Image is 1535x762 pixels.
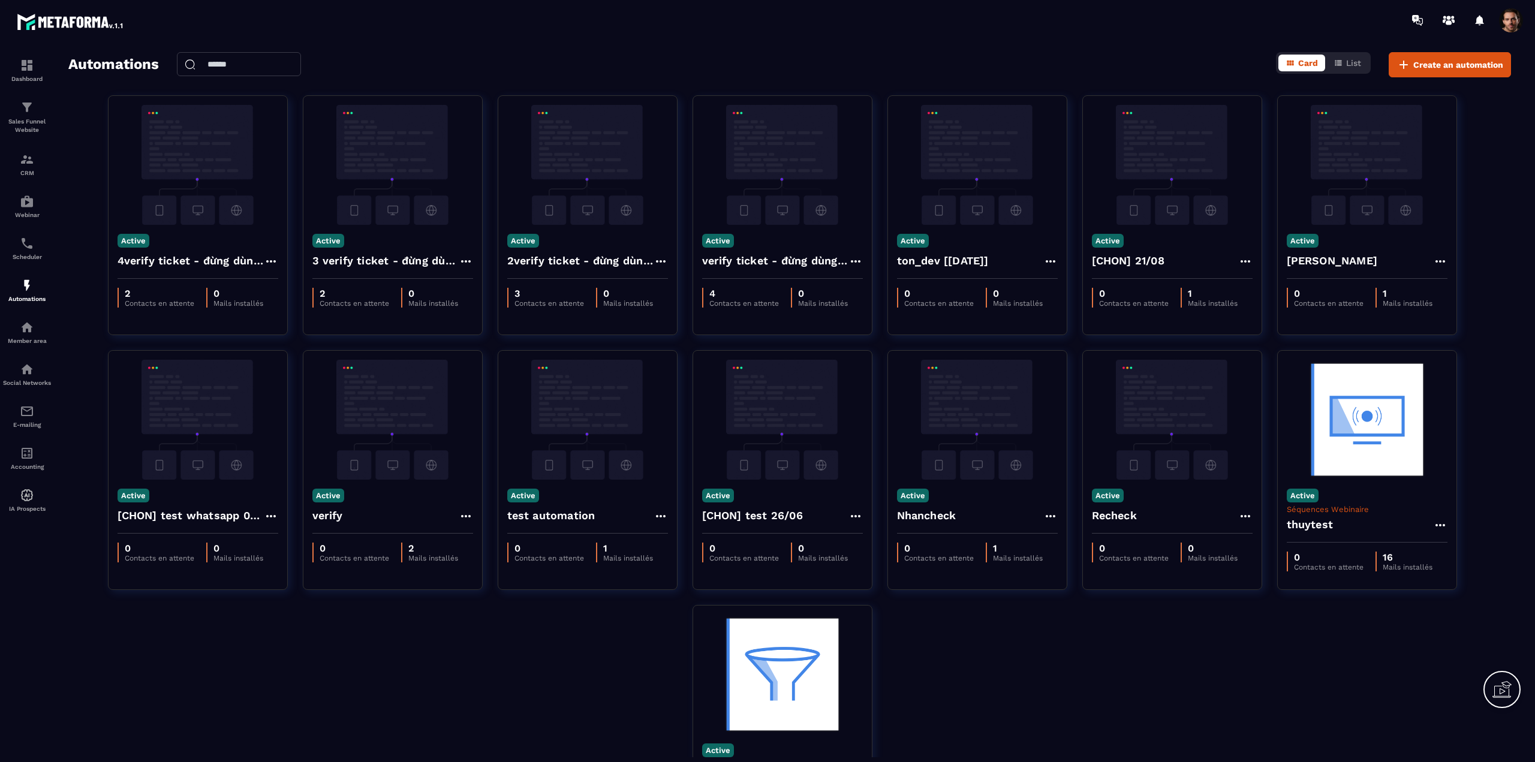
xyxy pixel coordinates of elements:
[1099,288,1169,299] p: 0
[3,353,51,395] a: social-networksocial-networkSocial Networks
[702,234,734,248] p: Active
[320,288,389,299] p: 2
[3,170,51,176] p: CRM
[312,360,473,480] img: automation-background
[68,52,159,77] h2: Automations
[798,299,848,308] p: Mails installés
[709,554,779,562] p: Contacts en attente
[897,489,929,502] p: Active
[507,360,668,480] img: automation-background
[3,311,51,353] a: automationsautomationsMember area
[702,489,734,502] p: Active
[1413,59,1503,71] span: Create an automation
[20,446,34,460] img: accountant
[125,554,194,562] p: Contacts en attente
[3,143,51,185] a: formationformationCRM
[1092,105,1253,225] img: automation-background
[1287,505,1447,514] p: Séquences Webinaire
[118,507,264,524] h4: [CHON] test whatsapp 02/07
[897,105,1058,225] img: automation-background
[20,362,34,377] img: social-network
[125,299,194,308] p: Contacts en attente
[3,91,51,143] a: formationformationSales Funnel Website
[1287,516,1334,533] h4: thuytest
[1326,55,1368,71] button: List
[798,288,848,299] p: 0
[709,299,779,308] p: Contacts en attente
[3,49,51,91] a: formationformationDashboard
[514,288,584,299] p: 3
[408,288,458,299] p: 0
[320,543,389,554] p: 0
[507,489,539,502] p: Active
[213,299,263,308] p: Mails installés
[1188,288,1238,299] p: 1
[118,252,264,269] h4: 4verify ticket - đừng dùng please - Copy
[507,507,595,524] h4: test automation
[118,234,149,248] p: Active
[897,507,956,524] h4: Nhancheck
[312,234,344,248] p: Active
[1383,552,1432,563] p: 16
[20,100,34,115] img: formation
[603,288,653,299] p: 0
[3,338,51,344] p: Member area
[118,105,278,225] img: automation-background
[20,236,34,251] img: scheduler
[897,252,989,269] h4: ton_dev [[DATE]]
[603,554,653,562] p: Mails installés
[20,404,34,418] img: email
[993,299,1043,308] p: Mails installés
[1294,288,1364,299] p: 0
[507,252,654,269] h4: 2verify ticket - đừng dùng please - Copy
[118,489,149,502] p: Active
[702,743,734,757] p: Active
[993,543,1043,554] p: 1
[702,615,863,734] img: automation-background
[408,543,458,554] p: 2
[798,554,848,562] p: Mails installés
[118,360,278,480] img: automation-background
[20,194,34,209] img: automations
[3,395,51,437] a: emailemailE-mailing
[709,288,779,299] p: 4
[3,505,51,512] p: IA Prospects
[20,488,34,502] img: automations
[1287,252,1378,269] h4: [PERSON_NAME]
[904,288,974,299] p: 0
[312,489,344,502] p: Active
[1092,252,1164,269] h4: [CHON] 21/08
[320,299,389,308] p: Contacts en attente
[3,254,51,260] p: Scheduler
[702,360,863,480] img: automation-background
[3,380,51,386] p: Social Networks
[1287,489,1319,502] p: Active
[3,118,51,134] p: Sales Funnel Website
[3,227,51,269] a: schedulerschedulerScheduler
[125,288,194,299] p: 2
[312,507,343,524] h4: verify
[1287,105,1447,225] img: automation-background
[1188,543,1238,554] p: 0
[3,269,51,311] a: automationsautomationsAutomations
[603,299,653,308] p: Mails installés
[1287,234,1319,248] p: Active
[312,105,473,225] img: automation-background
[20,320,34,335] img: automations
[1346,58,1361,68] span: List
[798,543,848,554] p: 0
[897,234,929,248] p: Active
[702,252,848,269] h4: verify ticket - đừng dùng please
[514,554,584,562] p: Contacts en attente
[1188,299,1238,308] p: Mails installés
[514,543,584,554] p: 0
[1092,234,1124,248] p: Active
[603,543,653,554] p: 1
[1383,299,1432,308] p: Mails installés
[3,463,51,470] p: Accounting
[904,299,974,308] p: Contacts en attente
[1092,489,1124,502] p: Active
[1099,554,1169,562] p: Contacts en attente
[1188,554,1238,562] p: Mails installés
[3,76,51,82] p: Dashboard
